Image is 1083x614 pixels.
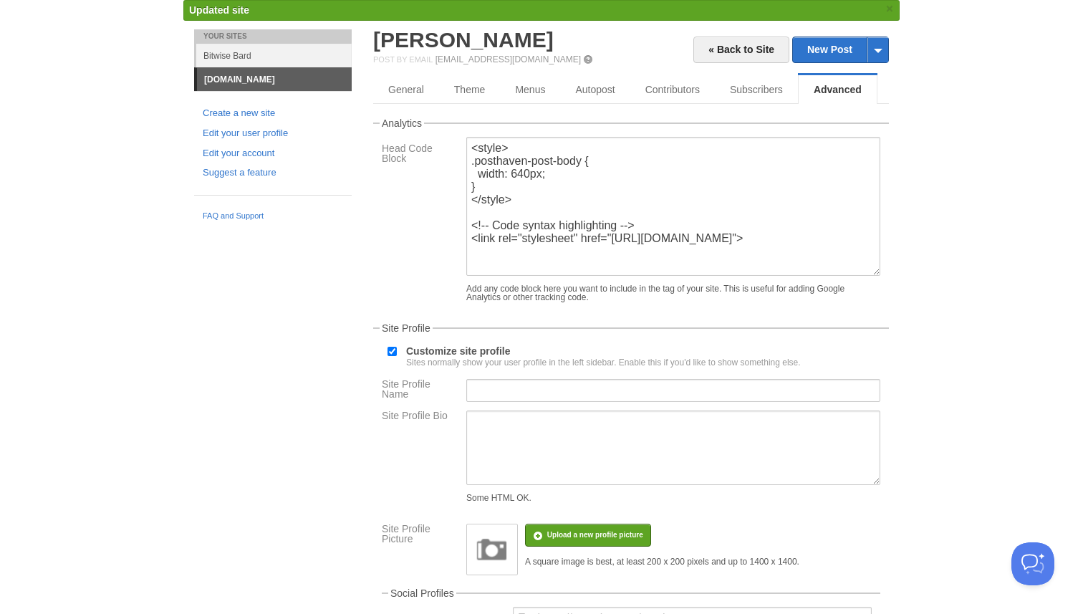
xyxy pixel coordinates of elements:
[382,379,458,403] label: Site Profile Name
[406,358,801,367] div: Sites normally show your user profile in the left sidebar. Enable this if you'd like to show some...
[525,557,799,566] div: A square image is best, at least 200 x 200 pixels and up to 1400 x 1400.
[439,75,501,104] a: Theme
[189,4,249,16] span: Updated site
[373,75,439,104] a: General
[466,411,880,485] textarea: Computer programmer
[380,323,433,333] legend: Site Profile
[382,143,458,167] label: Head Code Block
[466,137,880,276] textarea: <style> .posthaven-post-body { width: 640px; } </style> <!-- Code syntax highlighting --> <link r...
[196,44,352,67] a: Bitwise Bard
[406,346,801,367] label: Customize site profile
[203,166,343,181] a: Suggest a feature
[203,126,343,141] a: Edit your user profile
[203,106,343,121] a: Create a new site
[466,284,880,302] div: Add any code block here you want to include in the tag of your site. This is useful for adding Go...
[466,494,880,502] div: Some HTML OK.
[715,75,798,104] a: Subscribers
[382,411,458,424] label: Site Profile Bio
[373,55,433,64] span: Post by Email
[547,531,643,539] span: Upload a new profile picture
[560,75,630,104] a: Autopost
[373,28,554,52] a: [PERSON_NAME]
[388,588,456,598] legend: Social Profiles
[382,524,458,547] label: Site Profile Picture
[203,210,343,223] a: FAQ and Support
[500,75,560,104] a: Menus
[203,146,343,161] a: Edit your account
[197,68,352,91] a: [DOMAIN_NAME]
[1011,542,1054,585] iframe: Help Scout Beacon - Open
[630,75,715,104] a: Contributors
[798,75,877,104] a: Advanced
[693,37,789,63] a: « Back to Site
[471,528,514,571] img: image.png
[380,118,424,128] legend: Analytics
[194,29,352,44] li: Your Sites
[793,37,888,62] a: New Post
[435,54,581,64] a: [EMAIL_ADDRESS][DOMAIN_NAME]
